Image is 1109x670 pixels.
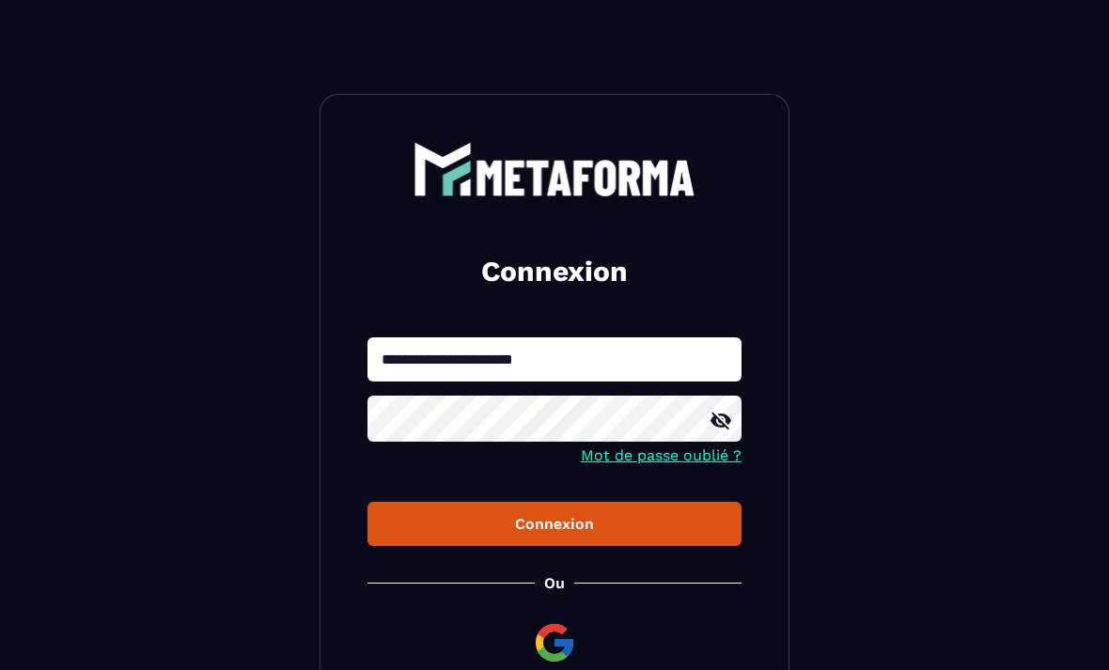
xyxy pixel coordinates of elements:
[383,515,726,533] div: Connexion
[367,142,742,196] a: logo
[367,502,742,546] button: Connexion
[544,574,565,592] p: Ou
[390,253,719,290] h2: Connexion
[581,446,742,464] a: Mot de passe oublié ?
[532,620,577,665] img: google
[414,142,695,196] img: logo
